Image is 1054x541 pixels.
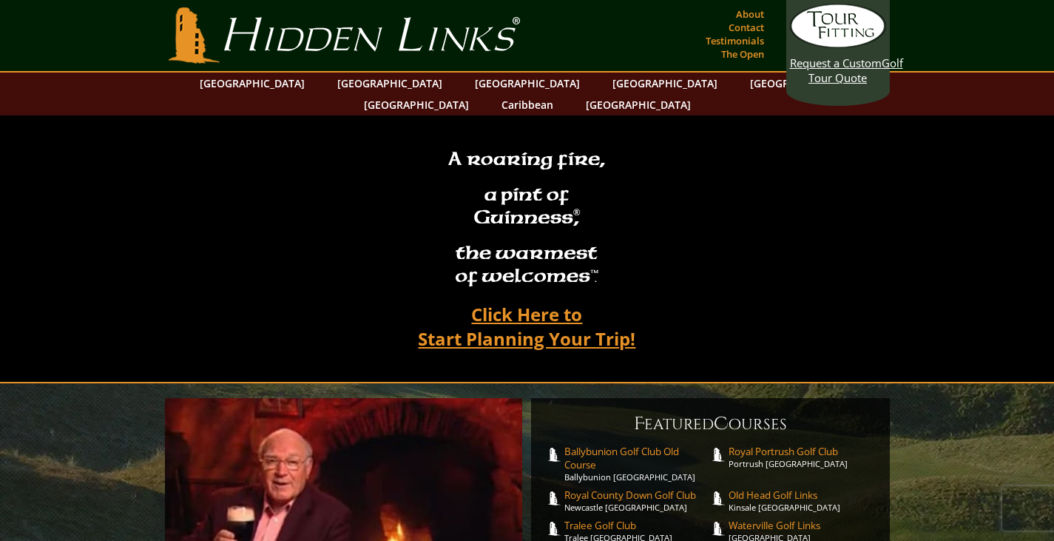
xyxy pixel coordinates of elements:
[564,488,711,513] a: Royal County Down Golf ClubNewcastle [GEOGRAPHIC_DATA]
[403,297,650,356] a: Click Here toStart Planning Your Trip!
[702,30,768,51] a: Testimonials
[192,73,312,94] a: [GEOGRAPHIC_DATA]
[564,488,711,502] span: Royal County Down Golf Club
[729,519,875,532] span: Waterville Golf Links
[729,488,875,502] span: Old Head Golf Links
[494,94,561,115] a: Caribbean
[634,412,644,436] span: F
[330,73,450,94] a: [GEOGRAPHIC_DATA]
[790,4,886,85] a: Request a CustomGolf Tour Quote
[729,488,875,513] a: Old Head Golf LinksKinsale [GEOGRAPHIC_DATA]
[467,73,587,94] a: [GEOGRAPHIC_DATA]
[743,73,862,94] a: [GEOGRAPHIC_DATA]
[578,94,698,115] a: [GEOGRAPHIC_DATA]
[357,94,476,115] a: [GEOGRAPHIC_DATA]
[729,445,875,458] span: Royal Portrush Golf Club
[564,445,711,471] span: Ballybunion Golf Club Old Course
[725,17,768,38] a: Contact
[564,519,711,532] span: Tralee Golf Club
[729,445,875,469] a: Royal Portrush Golf ClubPortrush [GEOGRAPHIC_DATA]
[714,412,729,436] span: C
[605,73,725,94] a: [GEOGRAPHIC_DATA]
[732,4,768,24] a: About
[564,445,711,483] a: Ballybunion Golf Club Old CourseBallybunion [GEOGRAPHIC_DATA]
[439,141,615,297] h2: A roaring fire, a pint of Guinness , the warmest of welcomesâ„¢.
[790,56,882,70] span: Request a Custom
[546,412,875,436] h6: eatured ourses
[717,44,768,64] a: The Open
